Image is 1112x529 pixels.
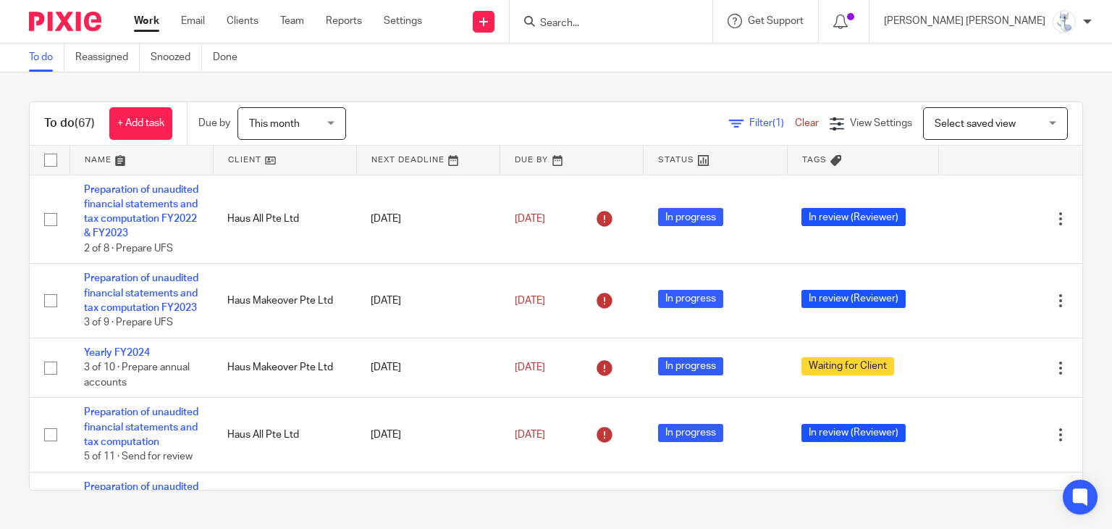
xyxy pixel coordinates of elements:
[29,12,101,31] img: Pixie
[356,398,500,472] td: [DATE]
[356,175,500,264] td: [DATE]
[658,424,723,442] span: In progress
[213,175,356,264] td: Haus All Pte Ltd
[134,14,159,28] a: Work
[198,116,230,130] p: Due by
[539,17,669,30] input: Search
[515,362,545,372] span: [DATE]
[84,243,173,254] span: 2 of 8 · Prepare UFS
[802,156,827,164] span: Tags
[109,107,172,140] a: + Add task
[1053,10,1076,33] img: images.jfif
[658,357,723,375] span: In progress
[213,398,356,472] td: Haus All Pte Ltd
[213,338,356,397] td: Haus Makeover Pte Ltd
[29,43,64,72] a: To do
[213,264,356,338] td: Haus Makeover Pte Ltd
[280,14,304,28] a: Team
[515,296,545,306] span: [DATE]
[850,118,912,128] span: View Settings
[227,14,258,28] a: Clients
[249,119,300,129] span: This month
[515,214,545,224] span: [DATE]
[935,119,1016,129] span: Select saved view
[84,318,173,328] span: 3 of 9 · Prepare UFS
[658,208,723,226] span: In progress
[151,43,202,72] a: Snoozed
[326,14,362,28] a: Reports
[44,116,95,131] h1: To do
[75,43,140,72] a: Reassigned
[801,208,906,226] span: In review (Reviewer)
[884,14,1045,28] p: [PERSON_NAME] [PERSON_NAME]
[356,338,500,397] td: [DATE]
[772,118,784,128] span: (1)
[801,424,906,442] span: In review (Reviewer)
[75,117,95,129] span: (67)
[384,14,422,28] a: Settings
[84,407,198,447] a: Preparation of unaudited financial statements and tax computation
[749,118,795,128] span: Filter
[213,43,248,72] a: Done
[795,118,819,128] a: Clear
[84,348,150,358] a: Yearly FY2024
[801,357,894,375] span: Waiting for Client
[84,273,198,313] a: Preparation of unaudited financial statements and tax computation FY2023
[84,185,198,239] a: Preparation of unaudited financial statements and tax computation FY2022 & FY2023
[181,14,205,28] a: Email
[84,482,198,522] a: Preparation of unaudited financial statements and tax computation
[84,362,190,388] span: 3 of 10 · Prepare annual accounts
[515,430,545,440] span: [DATE]
[658,290,723,308] span: In progress
[84,452,193,462] span: 5 of 11 · Send for review
[801,290,906,308] span: In review (Reviewer)
[748,16,804,26] span: Get Support
[356,264,500,338] td: [DATE]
